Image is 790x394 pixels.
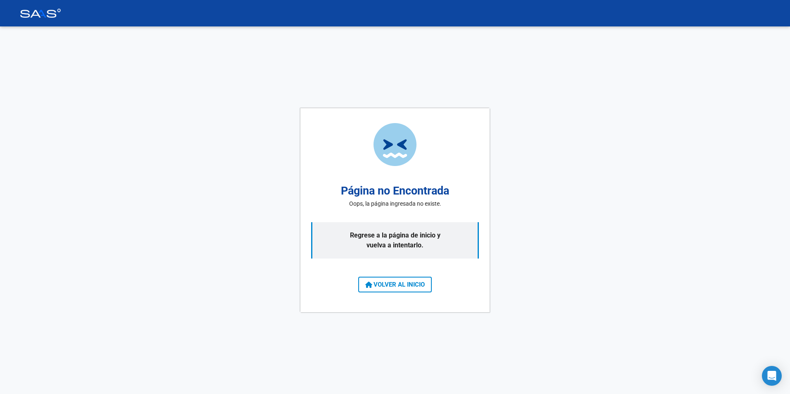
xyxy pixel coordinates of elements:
img: Logo SAAS [20,9,61,18]
h2: Página no Encontrada [341,183,449,199]
button: VOLVER AL INICIO [358,277,432,292]
div: Open Intercom Messenger [762,366,782,386]
p: Regrese a la página de inicio y vuelva a intentarlo. [311,222,479,259]
p: Oops, la página ingresada no existe. [349,199,441,208]
img: page-not-found [374,123,416,166]
span: VOLVER AL INICIO [365,281,425,288]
